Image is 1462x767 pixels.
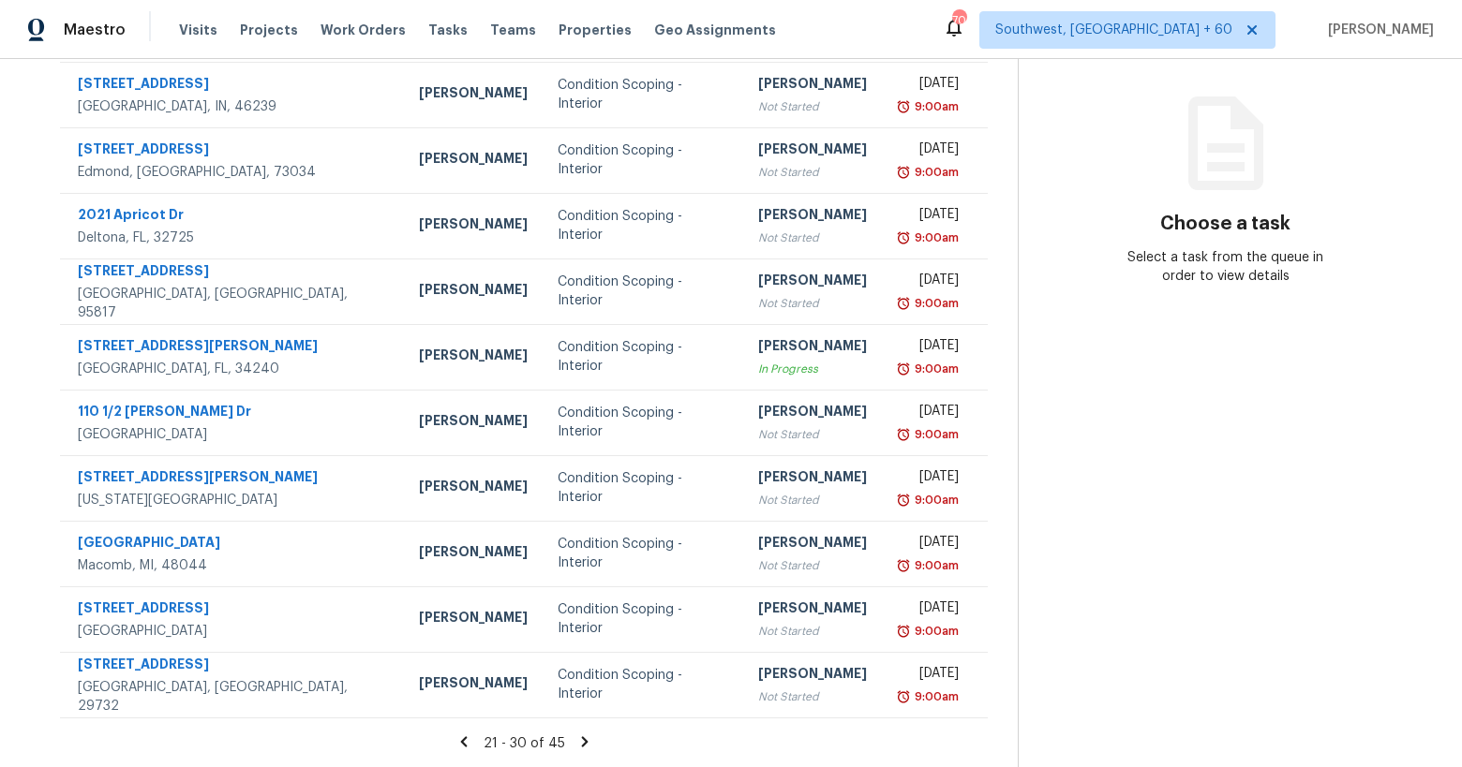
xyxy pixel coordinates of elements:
span: Projects [240,21,298,39]
div: [PERSON_NAME] [758,336,867,360]
span: Maestro [64,21,126,39]
div: [GEOGRAPHIC_DATA], IN, 46239 [78,97,389,116]
span: Geo Assignments [654,21,776,39]
div: [DATE] [897,271,960,294]
div: In Progress [758,360,867,378]
div: [PERSON_NAME] [419,608,528,631]
img: Overdue Alarm Icon [896,622,911,641]
div: [PERSON_NAME] [758,271,867,294]
div: Not Started [758,622,867,641]
div: [PERSON_NAME] [419,346,528,369]
div: [PERSON_NAME] [419,149,528,172]
div: Condition Scoping - Interior [558,273,728,310]
span: Visits [179,21,217,39]
img: Overdue Alarm Icon [896,97,911,116]
div: [PERSON_NAME] [419,542,528,566]
div: [DATE] [897,598,960,622]
div: 9:00am [911,425,959,444]
div: 9:00am [911,491,959,509]
div: [GEOGRAPHIC_DATA], FL, 34240 [78,360,389,378]
img: Overdue Alarm Icon [896,556,911,575]
div: [DATE] [897,140,960,163]
img: Overdue Alarm Icon [896,687,911,706]
span: Teams [490,21,536,39]
div: [GEOGRAPHIC_DATA], [GEOGRAPHIC_DATA], 95817 [78,285,389,322]
img: Overdue Alarm Icon [896,491,911,509]
div: [STREET_ADDRESS][PERSON_NAME] [78,467,389,491]
div: [DATE] [897,336,960,360]
div: Not Started [758,425,867,444]
div: 706 [952,11,965,30]
div: Not Started [758,163,867,182]
div: 9:00am [911,687,959,706]
div: [STREET_ADDRESS][PERSON_NAME] [78,336,389,360]
div: [DATE] [897,467,960,491]
div: [PERSON_NAME] [758,533,867,556]
div: [STREET_ADDRESS] [78,74,389,97]
img: Overdue Alarm Icon [896,229,911,247]
div: 9:00am [911,163,959,182]
div: Not Started [758,97,867,116]
div: [PERSON_NAME] [419,477,528,500]
div: Macomb, MI, 48044 [78,556,389,575]
div: 9:00am [911,360,959,378]
div: [PERSON_NAME] [758,140,867,163]
div: [DATE] [897,664,960,687]
span: Work Orders [321,21,406,39]
div: [DATE] [897,402,960,425]
div: Condition Scoping - Interior [558,76,728,113]
div: [PERSON_NAME] [758,205,867,229]
div: [PERSON_NAME] [758,467,867,491]
div: [PERSON_NAME] [758,402,867,425]
div: Condition Scoping - Interior [558,338,728,376]
div: Condition Scoping - Interior [558,600,728,638]
div: Not Started [758,687,867,706]
div: Condition Scoping - Interior [558,666,728,703]
div: Not Started [758,491,867,509]
div: Not Started [758,294,867,313]
div: Edmond, [GEOGRAPHIC_DATA], 73034 [78,163,389,182]
div: 9:00am [911,622,959,641]
span: 21 - 30 of 45 [484,737,565,750]
div: 9:00am [911,229,959,247]
div: [PERSON_NAME] [758,598,867,622]
div: [PERSON_NAME] [758,74,867,97]
img: Overdue Alarm Icon [896,294,911,313]
img: Overdue Alarm Icon [896,360,911,378]
div: [DATE] [897,533,960,556]
div: [GEOGRAPHIC_DATA] [78,622,389,641]
div: [STREET_ADDRESS] [78,261,389,285]
div: Select a task from the queue in order to view details [1122,248,1328,286]
div: [STREET_ADDRESS] [78,140,389,163]
div: [DATE] [897,74,960,97]
div: 9:00am [911,97,959,116]
div: Condition Scoping - Interior [558,141,728,179]
div: Deltona, FL, 32725 [78,229,389,247]
span: Southwest, [GEOGRAPHIC_DATA] + 60 [995,21,1232,39]
div: 9:00am [911,556,959,575]
div: [PERSON_NAME] [419,83,528,107]
div: [PERSON_NAME] [419,673,528,697]
div: [STREET_ADDRESS] [78,655,389,678]
div: [PERSON_NAME] [758,664,867,687]
div: Condition Scoping - Interior [558,404,728,441]
div: [STREET_ADDRESS] [78,598,389,622]
div: [US_STATE][GEOGRAPHIC_DATA] [78,491,389,509]
img: Overdue Alarm Icon [896,163,911,182]
div: [DATE] [897,205,960,229]
span: Tasks [428,23,468,37]
span: [PERSON_NAME] [1320,21,1434,39]
div: Condition Scoping - Interior [558,535,728,572]
div: 110 1/2 [PERSON_NAME] Dr [78,402,389,425]
h3: Choose a task [1160,214,1290,233]
div: Condition Scoping - Interior [558,207,728,244]
span: Properties [559,21,632,39]
div: 2021 Apricot Dr [78,205,389,229]
div: [GEOGRAPHIC_DATA] [78,425,389,444]
div: [PERSON_NAME] [419,411,528,435]
div: Not Started [758,229,867,247]
img: Overdue Alarm Icon [896,425,911,444]
div: Condition Scoping - Interior [558,469,728,507]
div: [GEOGRAPHIC_DATA], [GEOGRAPHIC_DATA], 29732 [78,678,389,715]
div: 9:00am [911,294,959,313]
